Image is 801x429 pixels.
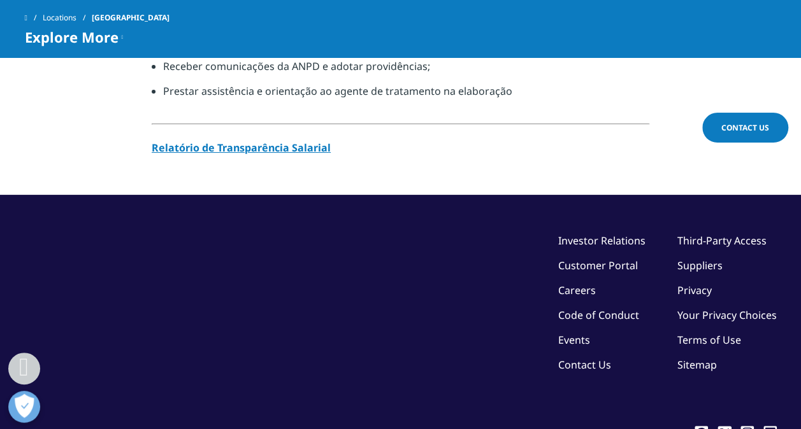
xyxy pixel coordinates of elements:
a: Third-Party Access [677,234,767,248]
a: Contact Us [558,358,611,372]
a: Investor Relations [558,234,646,248]
a: Relatório de Transparência Salarial [152,141,331,155]
span: [GEOGRAPHIC_DATA] [92,6,170,29]
a: Terms of Use [677,333,741,347]
a: Contact Us [702,113,788,143]
li: Prestar assistência e orientação ao agente de tratamento na elaboração [163,83,649,108]
a: Careers [558,283,596,297]
span: Explore More [25,29,119,45]
a: Suppliers [677,258,723,272]
span: Contact Us [721,122,769,133]
a: Sitemap [677,358,717,372]
a: Locations [43,6,92,29]
a: Code of Conduct [558,308,639,322]
a: Your Privacy Choices [677,308,777,322]
button: Open Preferences [8,391,40,423]
a: Privacy [677,283,712,297]
a: Events [558,333,590,347]
a: Customer Portal [558,258,638,272]
li: Receber comunicações da ANPD e adotar providências; [163,59,649,83]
